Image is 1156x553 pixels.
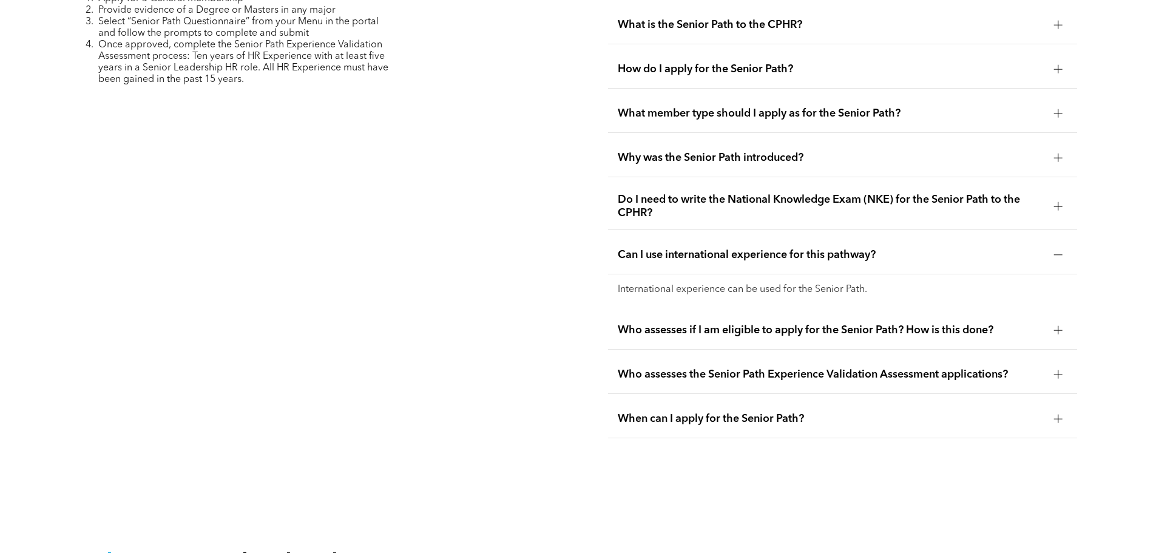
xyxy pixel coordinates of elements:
span: What is the Senior Path to the CPHR? [618,18,1044,32]
span: How do I apply for the Senior Path? [618,63,1044,76]
span: What member type should I apply as for the Senior Path? [618,107,1044,120]
span: Who assesses the Senior Path Experience Validation Assessment applications? [618,368,1044,381]
span: Provide evidence of a Degree or Masters in any major [98,5,336,15]
span: Do I need to write the National Knowledge Exam (NKE) for the Senior Path to the CPHR? [618,193,1044,220]
span: Select “Senior Path Questionnaire” from your Menu in the portal and follow the prompts to complet... [98,17,379,38]
p: International experience can be used for the Senior Path. [618,284,1067,296]
span: Can I use international experience for this pathway? [618,248,1044,262]
span: Once approved, complete the Senior Path Experience Validation Assessment process: Ten years of HR... [98,40,388,84]
span: Why was the Senior Path introduced? [618,151,1044,165]
span: When can I apply for the Senior Path? [618,412,1044,426]
span: Who assesses if I am eligible to apply for the Senior Path? How is this done? [618,324,1044,337]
